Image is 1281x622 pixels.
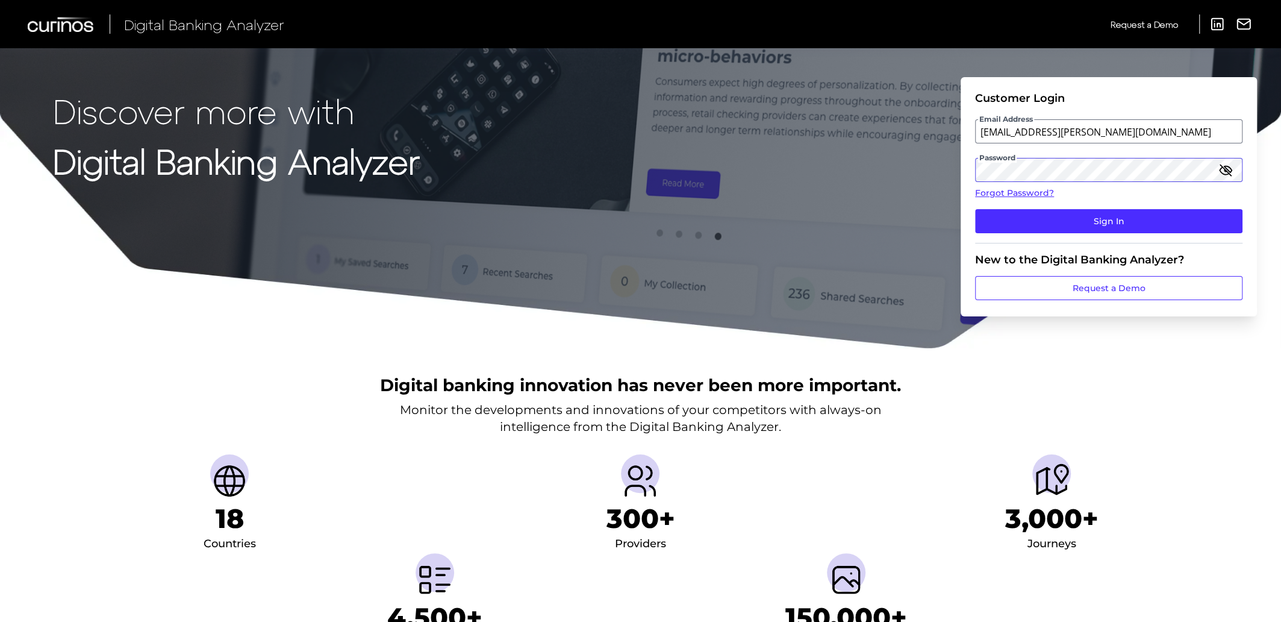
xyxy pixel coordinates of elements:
span: Digital Banking Analyzer [124,16,284,33]
span: Request a Demo [1111,19,1178,30]
a: Request a Demo [975,276,1242,300]
button: Sign In [975,209,1242,233]
img: Metrics [416,561,454,599]
img: Countries [210,462,249,500]
img: Journeys [1032,462,1071,500]
h1: 3,000+ [1005,503,1098,535]
div: Customer Login [975,92,1242,105]
img: Providers [621,462,659,500]
img: Screenshots [827,561,865,599]
span: Email Address [978,115,1034,124]
div: Journeys [1027,535,1076,554]
img: Curinos [28,17,95,32]
p: Monitor the developments and innovations of your competitors with always-on intelligence from the... [400,401,882,435]
p: Discover more with [53,92,420,130]
h2: Digital banking innovation has never been more important. [380,374,901,397]
h1: 18 [216,503,244,535]
strong: Digital Banking Analyzer [53,140,420,181]
a: Forgot Password? [975,187,1242,199]
div: New to the Digital Banking Analyzer? [975,253,1242,266]
span: Password [978,153,1017,163]
h1: 300+ [606,503,675,535]
div: Countries [204,535,256,554]
div: Providers [615,535,666,554]
a: Request a Demo [1111,14,1178,34]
